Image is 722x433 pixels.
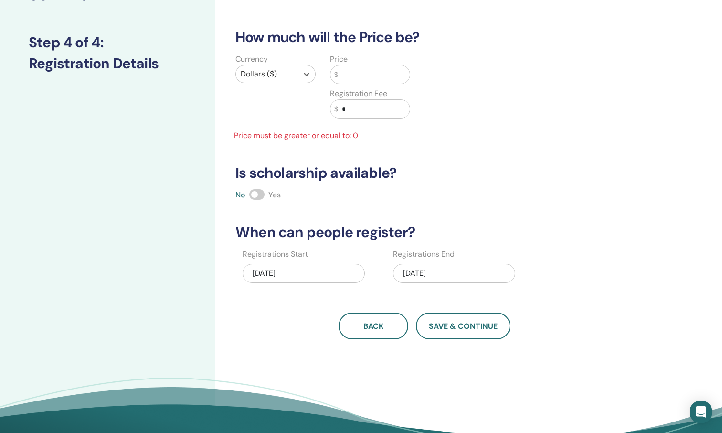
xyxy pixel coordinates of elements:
button: Save & Continue [416,313,510,339]
label: Registrations Start [243,249,308,260]
span: Back [363,321,383,331]
span: $ [334,104,338,114]
h3: Step 4 of 4 : [29,34,186,51]
button: Back [339,313,408,339]
span: Price must be greater or equal to: 0 [228,130,417,141]
span: Save & Continue [429,321,498,331]
h3: How much will the Price be? [230,29,619,46]
label: Registrations End [393,249,455,260]
h3: Is scholarship available? [230,164,619,182]
div: [DATE] [243,264,365,283]
label: Currency [235,54,268,65]
label: Registration Fee [330,88,387,99]
div: [DATE] [393,264,515,283]
span: $ [334,70,338,80]
h3: Registration Details [29,55,186,72]
span: Yes [268,190,281,200]
label: Price [330,54,348,65]
div: Open Intercom Messenger [690,401,712,423]
span: No [235,190,245,200]
h3: When can people register? [230,224,619,241]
